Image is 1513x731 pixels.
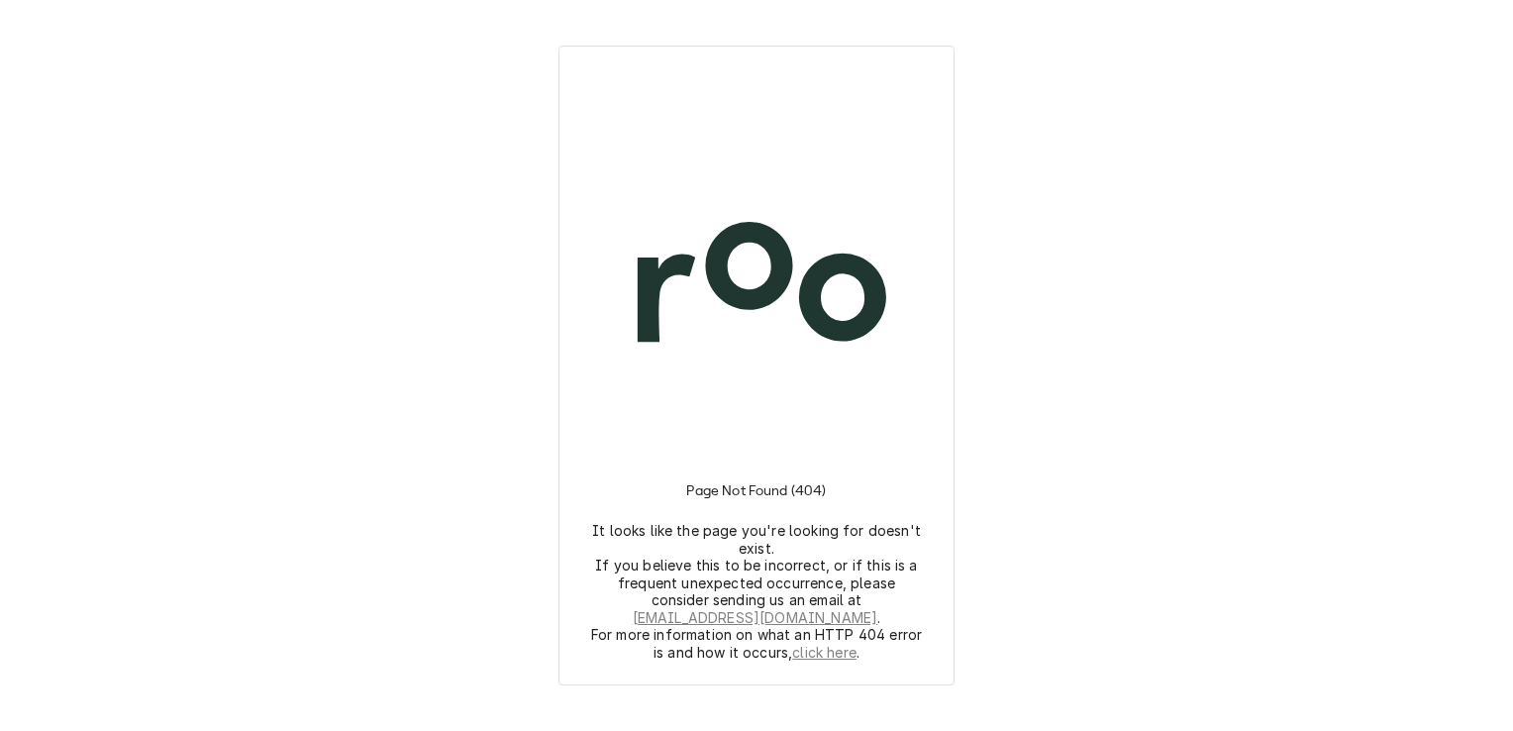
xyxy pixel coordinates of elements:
[590,557,923,626] p: If you believe this to be incorrect, or if this is a frequent unexpected occurrence, please consi...
[590,626,923,661] p: For more information on what an HTTP 404 error is and how it occurs, .
[686,459,826,522] h3: Page Not Found (404)
[590,522,923,557] p: It looks like the page you're looking for doesn't exist.
[633,609,877,627] a: [EMAIL_ADDRESS][DOMAIN_NAME]
[792,644,857,662] a: click here
[583,70,930,661] div: Logo and Instructions Container
[583,459,930,661] div: Instructions
[583,112,930,459] img: Logo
